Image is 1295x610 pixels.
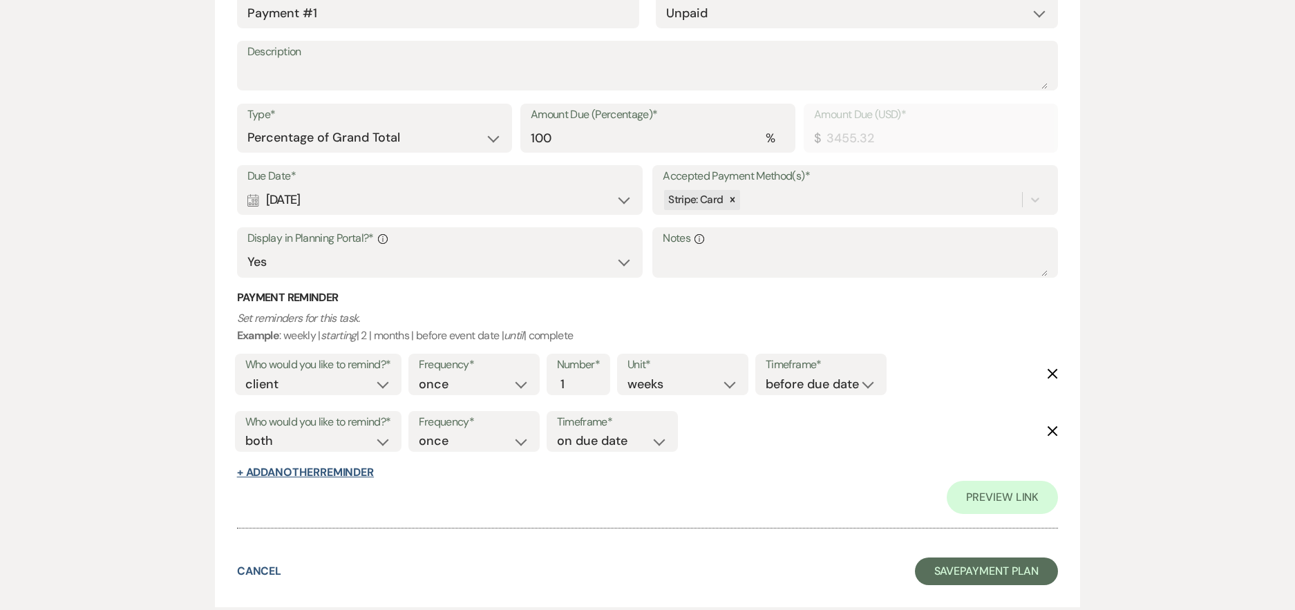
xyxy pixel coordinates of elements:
[557,412,668,432] label: Timeframe*
[531,105,785,125] label: Amount Due (Percentage)*
[947,481,1058,514] a: Preview Link
[245,412,391,432] label: Who would you like to remind?*
[247,42,1048,62] label: Description
[419,412,529,432] label: Frequency*
[237,309,1059,345] p: : weekly | | 2 | months | before event date | | complete
[247,166,632,187] label: Due Date*
[237,328,280,343] b: Example
[814,105,1048,125] label: Amount Due (USD)*
[557,355,601,375] label: Number*
[237,467,374,478] button: + AddAnotherReminder
[247,187,632,213] div: [DATE]
[627,355,738,375] label: Unit*
[766,129,775,148] div: %
[668,193,723,207] span: Stripe: Card
[245,355,391,375] label: Who would you like to remind?*
[419,355,529,375] label: Frequency*
[247,229,632,249] label: Display in Planning Portal?*
[247,105,502,125] label: Type*
[663,166,1048,187] label: Accepted Payment Method(s)*
[814,129,820,148] div: $
[663,229,1048,249] label: Notes
[237,311,360,325] i: Set reminders for this task.
[237,290,1059,305] h3: Payment Reminder
[237,566,282,577] button: Cancel
[504,328,524,343] i: until
[915,557,1059,585] button: SavePayment Plan
[766,355,876,375] label: Timeframe*
[321,328,357,343] i: starting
